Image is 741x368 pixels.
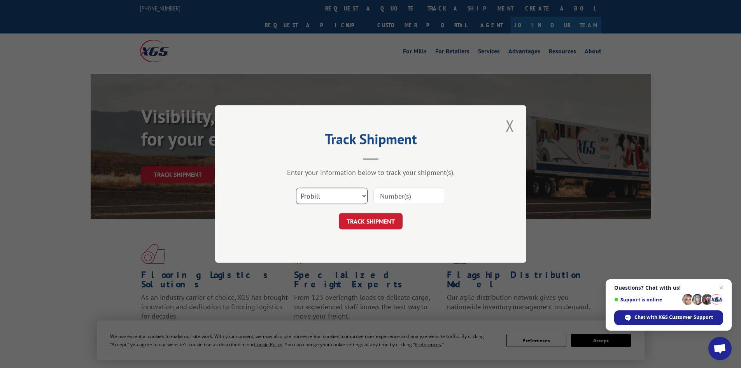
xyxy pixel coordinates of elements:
[339,213,403,229] button: TRACK SHIPMENT
[614,297,680,303] span: Support is online
[708,337,732,360] a: Open chat
[614,285,723,291] span: Questions? Chat with us!
[254,168,487,177] div: Enter your information below to track your shipment(s).
[634,314,713,321] span: Chat with XGS Customer Support
[254,134,487,148] h2: Track Shipment
[373,188,445,204] input: Number(s)
[614,310,723,325] span: Chat with XGS Customer Support
[503,115,517,136] button: Close modal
